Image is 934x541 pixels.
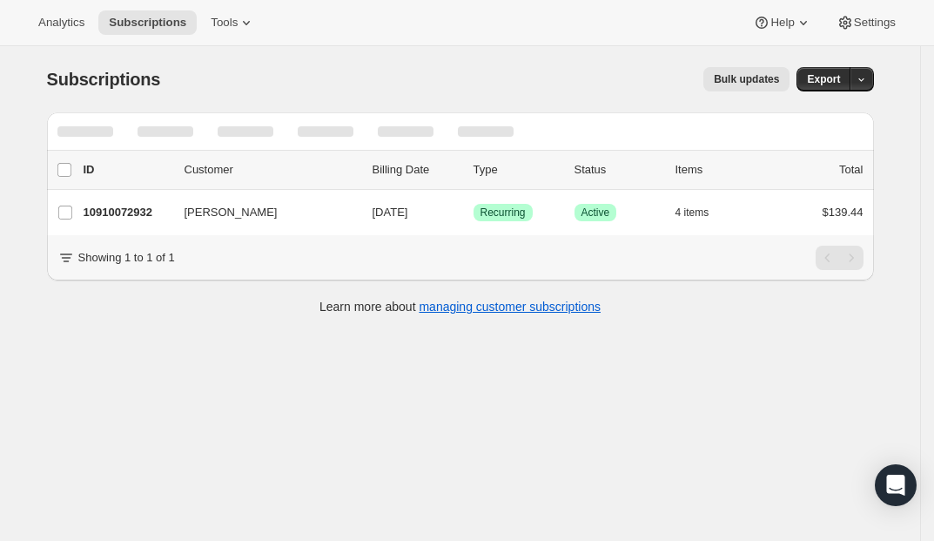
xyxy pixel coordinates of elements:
p: Total [839,161,863,179]
p: Customer [185,161,359,179]
p: ID [84,161,171,179]
span: Recurring [480,206,526,220]
span: Help [770,16,794,30]
p: Billing Date [373,161,460,179]
div: IDCustomerBilling DateTypeStatusItemsTotal [84,161,863,179]
button: Help [742,10,822,35]
div: Items [675,161,763,179]
span: 4 items [675,206,709,220]
a: managing customer subscriptions [419,300,601,314]
span: [DATE] [373,206,408,219]
div: Open Intercom Messenger [875,464,917,506]
button: [PERSON_NAME] [174,199,348,227]
span: Analytics [38,16,84,30]
div: 10910072932[PERSON_NAME][DATE]SuccessRecurringSuccessActive4 items$139.44 [84,200,863,225]
div: Type [474,161,561,179]
span: Subscriptions [109,16,186,30]
button: Tools [200,10,265,35]
span: Bulk updates [714,72,779,86]
span: Settings [854,16,896,30]
p: Showing 1 to 1 of 1 [78,249,175,267]
p: Status [575,161,662,179]
nav: Pagination [816,246,863,270]
button: Export [796,67,850,91]
button: Bulk updates [703,67,790,91]
p: Learn more about [319,298,601,315]
span: Tools [211,16,238,30]
button: 4 items [675,200,729,225]
span: Export [807,72,840,86]
button: Settings [826,10,906,35]
span: Active [581,206,610,220]
span: [PERSON_NAME] [185,204,278,221]
span: Subscriptions [47,70,161,89]
span: $139.44 [823,206,863,219]
p: 10910072932 [84,204,171,221]
button: Subscriptions [98,10,197,35]
button: Analytics [28,10,95,35]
